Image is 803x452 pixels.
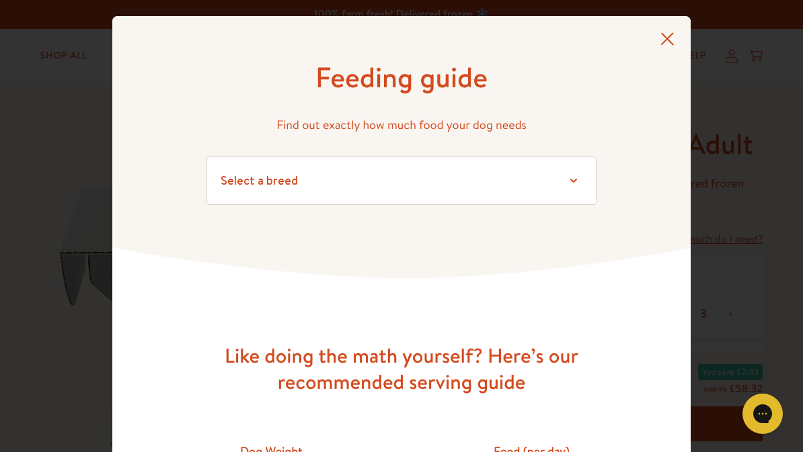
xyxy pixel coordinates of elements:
p: Find out exactly how much food your dog needs [206,115,597,136]
h3: Like doing the math yourself? Here’s our recommended serving guide [186,343,617,395]
iframe: Gorgias live chat messenger [736,389,790,439]
h1: Feeding guide [206,59,597,96]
